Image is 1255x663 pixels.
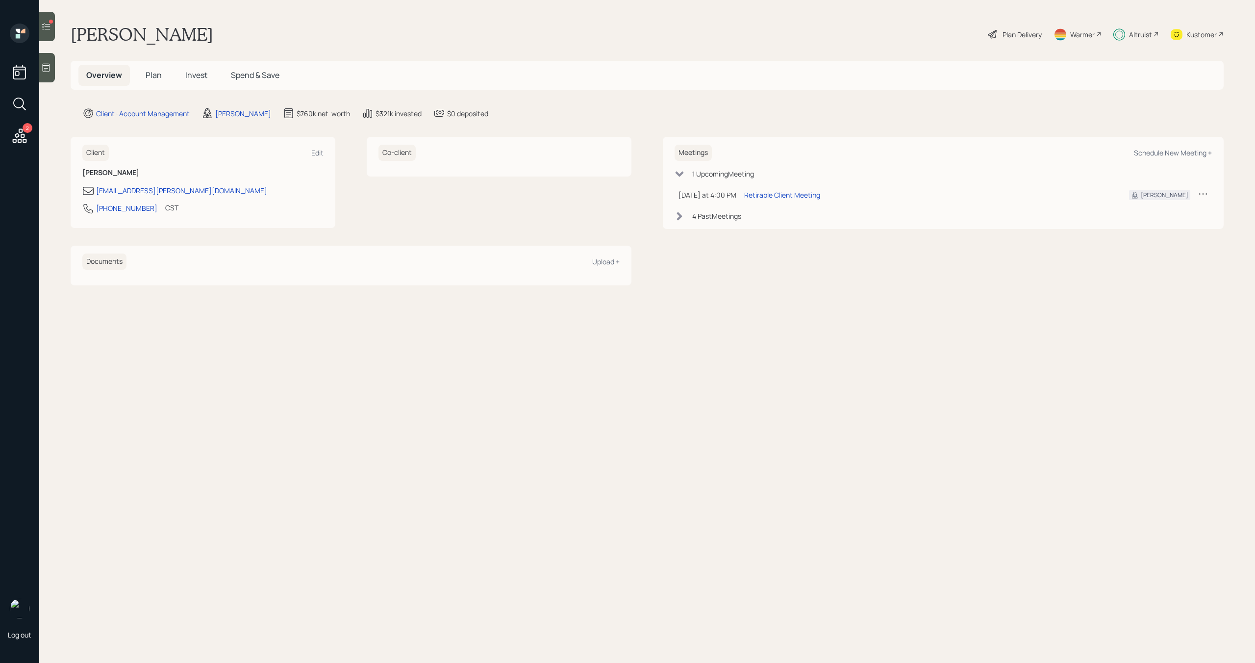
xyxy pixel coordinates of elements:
[447,108,488,119] div: $0 deposited
[10,599,29,618] img: michael-russo-headshot.png
[297,108,350,119] div: $760k net-worth
[1141,191,1188,200] div: [PERSON_NAME]
[96,108,190,119] div: Client · Account Management
[1070,29,1095,40] div: Warmer
[8,630,31,639] div: Log out
[378,145,416,161] h6: Co-client
[23,123,32,133] div: 2
[1003,29,1042,40] div: Plan Delivery
[1186,29,1217,40] div: Kustomer
[215,108,271,119] div: [PERSON_NAME]
[678,190,736,200] div: [DATE] at 4:00 PM
[592,257,620,266] div: Upload +
[82,169,324,177] h6: [PERSON_NAME]
[692,211,741,221] div: 4 Past Meeting s
[231,70,279,80] span: Spend & Save
[675,145,712,161] h6: Meetings
[744,190,820,200] div: Retirable Client Meeting
[146,70,162,80] span: Plan
[96,203,157,213] div: [PHONE_NUMBER]
[165,203,178,213] div: CST
[1134,148,1212,157] div: Schedule New Meeting +
[82,254,126,270] h6: Documents
[82,145,109,161] h6: Client
[376,108,422,119] div: $321k invested
[1129,29,1152,40] div: Altruist
[96,185,267,196] div: [EMAIL_ADDRESS][PERSON_NAME][DOMAIN_NAME]
[692,169,754,179] div: 1 Upcoming Meeting
[71,24,213,45] h1: [PERSON_NAME]
[311,148,324,157] div: Edit
[185,70,207,80] span: Invest
[86,70,122,80] span: Overview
